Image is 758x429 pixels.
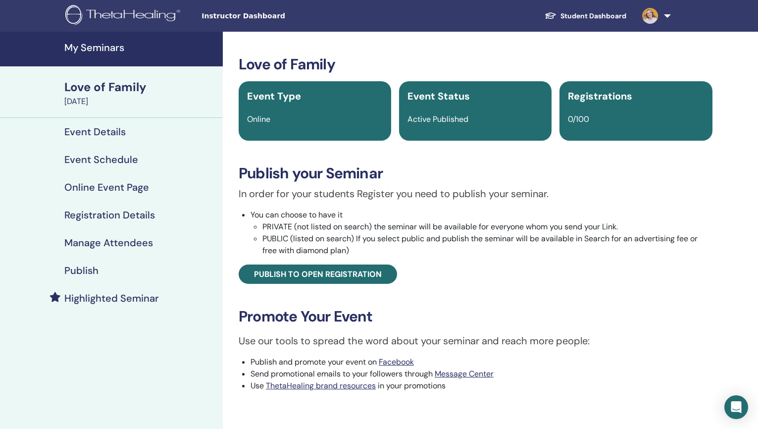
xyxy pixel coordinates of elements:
[568,90,632,103] span: Registrations
[266,380,376,391] a: ThetaHealing brand resources
[239,265,397,284] a: Publish to open registration
[247,114,270,124] span: Online
[64,209,155,221] h4: Registration Details
[239,333,712,348] p: Use our tools to spread the word about your seminar and reach more people:
[251,209,712,257] li: You can choose to have it
[407,90,470,103] span: Event Status
[724,395,748,419] div: Open Intercom Messenger
[239,186,712,201] p: In order for your students Register you need to publish your seminar.
[65,5,184,27] img: logo.png
[545,11,556,20] img: graduation-cap-white.svg
[262,233,712,257] li: PUBLIC (listed on search) If you select public and publish the seminar will be available in Searc...
[251,380,712,392] li: Use in your promotions
[64,181,149,193] h4: Online Event Page
[537,7,634,25] a: Student Dashboard
[247,90,301,103] span: Event Type
[568,114,589,124] span: 0/100
[64,237,153,249] h4: Manage Attendees
[407,114,468,124] span: Active Published
[239,55,712,73] h3: Love of Family
[202,11,350,21] span: Instructor Dashboard
[64,265,99,276] h4: Publish
[239,308,712,325] h3: Promote Your Event
[251,368,712,380] li: Send promotional emails to your followers through
[642,8,658,24] img: default.jpg
[262,221,712,233] li: PRIVATE (not listed on search) the seminar will be available for everyone whom you send your Link.
[64,42,217,54] h4: My Seminars
[64,154,138,165] h4: Event Schedule
[64,96,217,107] div: [DATE]
[254,269,382,279] span: Publish to open registration
[58,79,223,107] a: Love of Family[DATE]
[251,356,712,368] li: Publish and promote your event on
[435,369,494,379] a: Message Center
[64,79,217,96] div: Love of Family
[64,292,159,304] h4: Highlighted Seminar
[64,126,126,138] h4: Event Details
[239,164,712,182] h3: Publish your Seminar
[379,357,414,367] a: Facebook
